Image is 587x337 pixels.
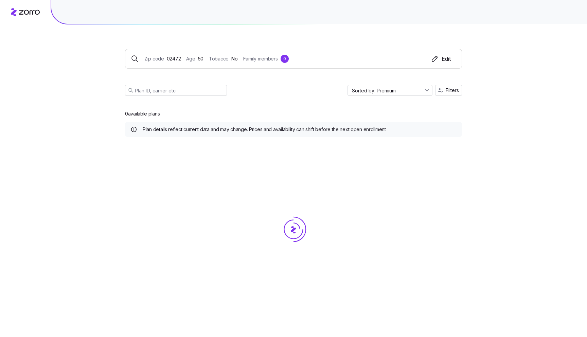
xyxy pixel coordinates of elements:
span: 50 [198,55,203,63]
span: Filters [446,88,459,93]
span: Age [186,55,195,63]
span: No [231,55,237,63]
span: 0 available plans [125,110,160,117]
span: Family members [243,55,278,63]
div: 0 [281,55,289,63]
button: Filters [435,85,462,96]
button: Edit [425,55,456,63]
input: Sort by [348,85,432,96]
span: Plan details reflect current data and may change. Prices and availability can shift before the ne... [143,126,386,133]
span: 02472 [167,55,181,63]
div: Edit [431,55,451,63]
span: Tobacco [209,55,229,63]
span: Zip code [144,55,164,63]
input: Plan ID, carrier etc. [125,85,227,96]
